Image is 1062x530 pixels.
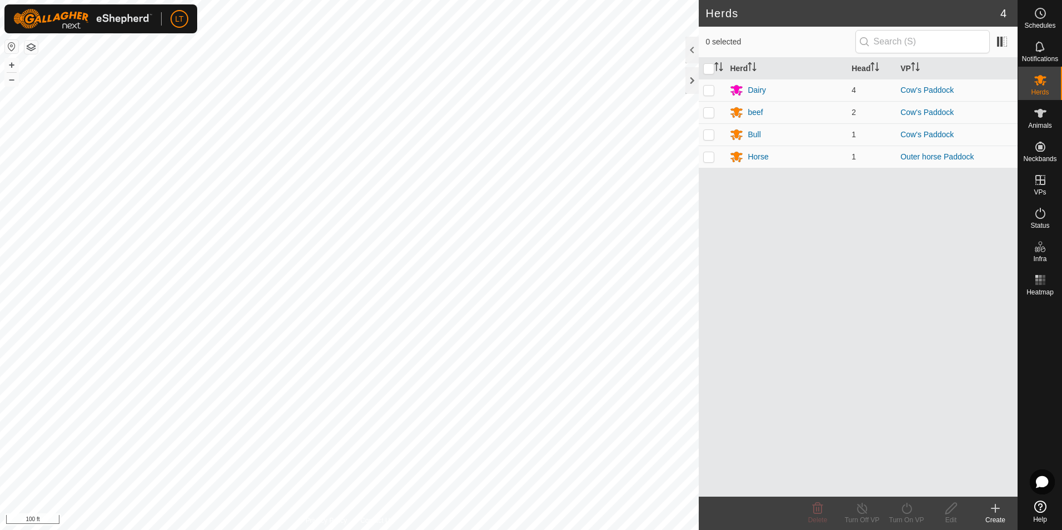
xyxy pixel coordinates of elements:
span: Heatmap [1026,289,1054,296]
span: 1 [851,152,856,161]
a: Cow's Paddock [900,130,954,139]
span: 4 [851,86,856,94]
div: Bull [748,129,760,141]
span: Neckbands [1023,156,1056,162]
span: 0 selected [705,36,855,48]
p-sorticon: Activate to sort [748,64,757,73]
button: Map Layers [24,41,38,54]
a: Help [1018,496,1062,527]
th: Head [847,58,896,79]
span: VPs [1034,189,1046,196]
div: Edit [929,515,973,525]
span: Status [1030,222,1049,229]
div: Turn Off VP [840,515,884,525]
div: beef [748,107,763,118]
a: Cow's Paddock [900,86,954,94]
div: Turn On VP [884,515,929,525]
a: Outer horse Paddock [900,152,974,161]
span: Help [1033,516,1047,523]
th: Herd [725,58,847,79]
span: Delete [808,516,828,524]
button: Reset Map [5,40,18,53]
span: Notifications [1022,56,1058,62]
a: Cow's Paddock [900,108,954,117]
div: Horse [748,151,768,163]
p-sorticon: Activate to sort [714,64,723,73]
span: Schedules [1024,22,1055,29]
span: 4 [1000,5,1006,22]
h2: Herds [705,7,1000,20]
img: Gallagher Logo [13,9,152,29]
p-sorticon: Activate to sort [870,64,879,73]
span: LT [175,13,183,25]
button: + [5,58,18,72]
span: Herds [1031,89,1049,96]
p-sorticon: Activate to sort [911,64,920,73]
a: Contact Us [360,516,393,526]
span: 1 [851,130,856,139]
span: 2 [851,108,856,117]
th: VP [896,58,1018,79]
a: Privacy Policy [305,516,347,526]
span: Animals [1028,122,1052,129]
input: Search (S) [855,30,990,53]
div: Dairy [748,84,766,96]
span: Infra [1033,256,1046,262]
div: Create [973,515,1018,525]
button: – [5,73,18,86]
